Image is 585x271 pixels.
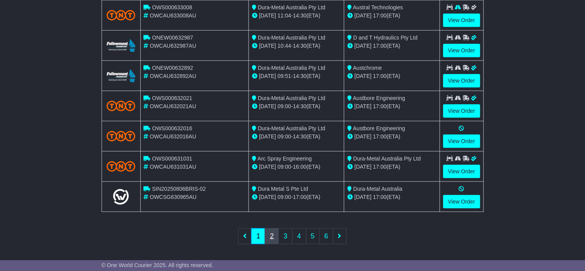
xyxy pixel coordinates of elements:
[107,39,136,52] img: Followmont_Transport.png
[150,164,196,170] span: OWCAU631031AU
[257,155,312,162] span: Arc Spray Engineering
[259,133,276,140] span: [DATE]
[373,194,387,200] span: 17:00
[354,194,371,200] span: [DATE]
[258,4,325,10] span: Dura-Metal Australia Pty Ltd
[252,12,341,20] div: - (ETA)
[252,193,341,201] div: - (ETA)
[353,186,402,192] span: Dura-Metal Australia
[107,131,136,142] img: TNT_Domestic.png
[347,163,436,171] div: (ETA)
[354,43,371,49] span: [DATE]
[259,103,276,109] span: [DATE]
[347,72,436,80] div: (ETA)
[258,35,325,41] span: Dura-Metal Australia Pty Ltd
[252,133,341,141] div: - (ETA)
[258,125,325,131] span: Dura-Metal Australia Pty Ltd
[293,12,307,19] span: 14:30
[152,155,192,162] span: OWS000631031
[278,133,291,140] span: 09:00
[252,42,341,50] div: - (ETA)
[347,102,436,110] div: (ETA)
[293,43,307,49] span: 14:30
[292,228,306,244] a: 4
[373,73,387,79] span: 17:00
[258,186,308,192] span: Dura Metal S Pte Ltd
[353,35,418,41] span: D and T Hydraulics Pty Ltd
[150,103,196,109] span: OWCAU632021AU
[306,228,320,244] a: 5
[319,228,333,244] a: 6
[259,12,276,19] span: [DATE]
[373,103,387,109] span: 17:00
[373,43,387,49] span: 17:00
[347,42,436,50] div: (ETA)
[353,125,406,131] span: Austbore Engineering
[278,194,291,200] span: 09:00
[373,12,387,19] span: 17:00
[102,262,214,268] span: © One World Courier 2025. All rights reserved.
[107,161,136,172] img: TNT_Domestic.png
[278,12,291,19] span: 11:04
[278,228,292,244] a: 3
[252,102,341,110] div: - (ETA)
[259,73,276,79] span: [DATE]
[443,74,480,88] a: View Order
[258,65,325,71] span: Dura-Metal Australia Pty Ltd
[152,4,192,10] span: OWS000633008
[107,69,136,82] img: Followmont_Transport.png
[152,65,193,71] span: ONEW00632892
[353,155,421,162] span: Dura-Metal Australia Pty Ltd
[353,95,406,101] span: Austbore Engineering
[293,73,307,79] span: 14:30
[150,73,196,79] span: OWCAU632892AU
[443,165,480,178] a: View Order
[293,133,307,140] span: 14:30
[150,133,196,140] span: OWCAU632016AU
[251,228,265,244] a: 1
[107,101,136,111] img: TNT_Domestic.png
[107,10,136,21] img: TNT_Domestic.png
[373,133,387,140] span: 17:00
[152,95,192,101] span: OWS000632021
[443,44,480,57] a: View Order
[354,12,371,19] span: [DATE]
[278,43,291,49] span: 10:44
[443,195,480,209] a: View Order
[354,103,371,109] span: [DATE]
[347,12,436,20] div: (ETA)
[354,73,371,79] span: [DATE]
[278,73,291,79] span: 09:51
[443,104,480,118] a: View Order
[293,164,307,170] span: 16:00
[347,193,436,201] div: (ETA)
[443,14,480,27] a: View Order
[373,164,387,170] span: 17:00
[259,43,276,49] span: [DATE]
[353,4,403,10] span: Austral Technologies
[259,194,276,200] span: [DATE]
[150,194,197,200] span: OWCSG630965AU
[278,103,291,109] span: 09:00
[113,189,129,205] img: Light
[353,65,382,71] span: Austchrome
[150,12,196,19] span: OWCAU633008AU
[252,72,341,80] div: - (ETA)
[152,186,206,192] span: SIN20250806BRIS-02
[150,43,196,49] span: OWCAU632987AU
[293,103,307,109] span: 14:30
[152,125,192,131] span: OWS000632016
[252,163,341,171] div: - (ETA)
[443,135,480,148] a: View Order
[293,194,307,200] span: 17:00
[347,133,436,141] div: (ETA)
[354,133,371,140] span: [DATE]
[354,164,371,170] span: [DATE]
[258,95,325,101] span: Dura-Metal Australia Pty Ltd
[278,164,291,170] span: 09:00
[152,35,193,41] span: ONEW00632987
[259,164,276,170] span: [DATE]
[265,228,279,244] a: 2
